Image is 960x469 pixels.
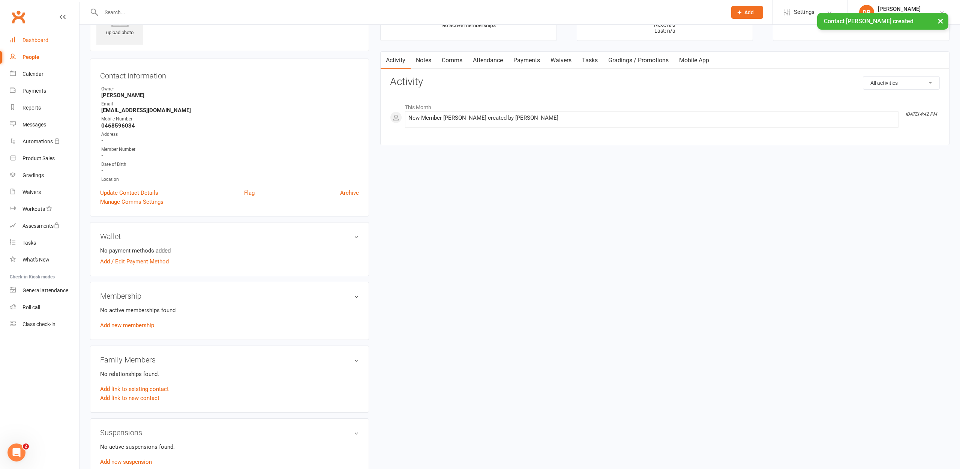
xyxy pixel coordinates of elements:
[381,52,411,69] a: Activity
[731,6,763,19] button: Add
[101,92,359,99] strong: [PERSON_NAME]
[100,197,163,206] a: Manage Comms Settings
[100,232,359,241] h3: Wallet
[100,442,359,451] p: No active suspensions found.
[101,176,359,183] div: Location
[878,6,927,12] div: [PERSON_NAME]
[577,52,603,69] a: Tasks
[10,133,79,150] a: Automations
[436,52,468,69] a: Comms
[101,107,359,114] strong: [EMAIL_ADDRESS][DOMAIN_NAME]
[10,167,79,184] a: Gradings
[22,155,55,161] div: Product Sales
[100,188,158,197] a: Update Contact Details
[100,356,359,364] h3: Family Members
[10,282,79,299] a: General attendance kiosk mode
[22,240,36,246] div: Tasks
[99,7,721,18] input: Search...
[100,428,359,437] h3: Suspensions
[101,152,359,159] strong: -
[674,52,714,69] a: Mobile App
[10,116,79,133] a: Messages
[22,257,49,263] div: What's New
[22,54,39,60] div: People
[603,52,674,69] a: Gradings / Promotions
[22,37,48,43] div: Dashboard
[545,52,577,69] a: Waivers
[22,105,41,111] div: Reports
[10,251,79,268] a: What's New
[22,206,45,212] div: Workouts
[100,69,359,80] h3: Contact information
[10,66,79,83] a: Calendar
[22,321,55,327] div: Class check-in
[10,201,79,218] a: Workouts
[101,167,359,174] strong: -
[10,218,79,234] a: Assessments
[100,458,152,465] a: Add new suspension
[10,32,79,49] a: Dashboard
[10,150,79,167] a: Product Sales
[22,71,43,77] div: Calendar
[22,122,46,128] div: Messages
[100,385,169,394] a: Add link to existing contact
[101,86,359,93] div: Owner
[859,5,874,20] div: DB
[101,122,359,129] strong: 0468596034
[23,443,29,449] span: 2
[100,306,359,315] p: No active memberships found
[100,394,159,403] a: Add link to new contact
[468,52,508,69] a: Attendance
[508,52,545,69] a: Payments
[100,257,169,266] a: Add / Edit Payment Method
[101,161,359,168] div: Date of Birth
[408,115,895,121] div: New Member [PERSON_NAME] created by [PERSON_NAME]
[22,172,44,178] div: Gradings
[101,146,359,153] div: Member Number
[101,131,359,138] div: Address
[794,4,814,21] span: Settings
[7,443,25,461] iframe: Intercom live chat
[411,52,436,69] a: Notes
[390,76,940,88] h3: Activity
[10,316,79,333] a: Class kiosk mode
[100,292,359,300] h3: Membership
[340,188,359,197] a: Archive
[817,13,948,30] div: Contact [PERSON_NAME] created
[906,111,937,117] i: [DATE] 4:42 PM
[10,184,79,201] a: Waivers
[100,322,154,329] a: Add new membership
[10,234,79,251] a: Tasks
[390,99,940,111] li: This Month
[100,370,359,379] p: No relationships found.
[244,188,255,197] a: Flag
[100,246,359,255] li: No payment methods added
[22,304,40,310] div: Roll call
[101,137,359,144] strong: -
[9,8,28,26] a: Clubworx
[878,12,927,19] div: Diamond Thai Boxing
[10,99,79,116] a: Reports
[101,116,359,123] div: Mobile Number
[22,287,68,293] div: General attendance
[10,299,79,316] a: Roll call
[934,13,947,29] button: ×
[22,223,60,229] div: Assessments
[22,138,53,144] div: Automations
[22,189,41,195] div: Waivers
[10,83,79,99] a: Payments
[744,9,754,15] span: Add
[22,88,46,94] div: Payments
[10,49,79,66] a: People
[101,101,359,108] div: Email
